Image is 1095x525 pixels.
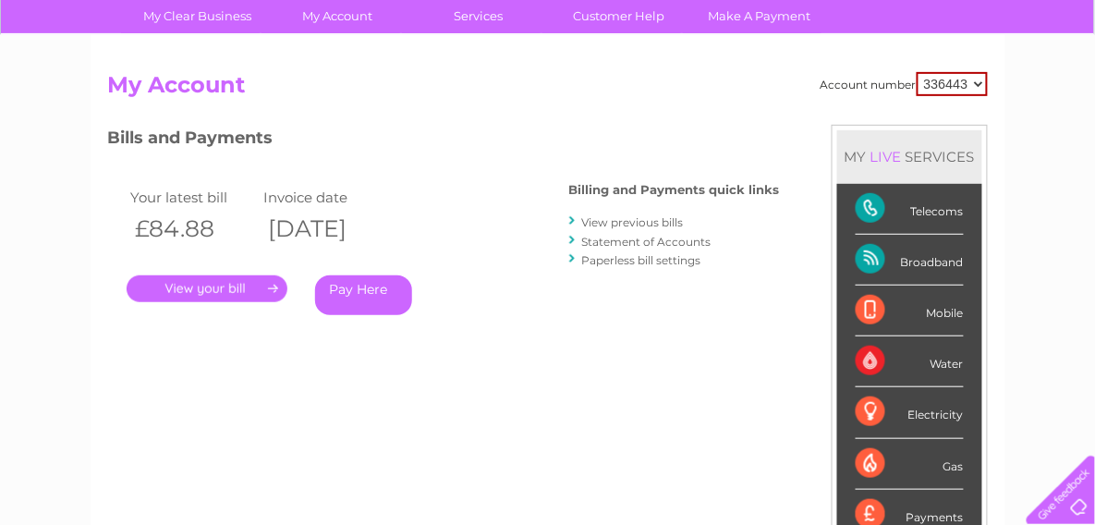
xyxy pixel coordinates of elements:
th: [DATE] [259,210,392,248]
a: Water [770,79,805,92]
div: Gas [856,439,964,490]
a: Contact [972,79,1017,92]
div: Broadband [856,235,964,286]
h2: My Account [108,72,988,107]
h4: Billing and Payments quick links [569,183,780,197]
h3: Bills and Payments [108,125,780,157]
a: 0333 014 3131 [747,9,874,32]
div: Electricity [856,387,964,438]
a: Log out [1034,79,1077,92]
a: Telecoms [868,79,923,92]
a: Blog [934,79,961,92]
div: LIVE [867,148,906,165]
a: Energy [816,79,857,92]
a: Pay Here [315,275,412,315]
div: Mobile [856,286,964,336]
td: Invoice date [259,185,392,210]
div: Account number [821,72,988,96]
td: Your latest bill [127,185,260,210]
a: . [127,275,287,302]
div: Telecoms [856,184,964,235]
a: Statement of Accounts [582,235,712,249]
div: Clear Business is a trading name of Verastar Limited (registered in [GEOGRAPHIC_DATA] No. 3667643... [112,10,985,90]
div: Water [856,336,964,387]
img: logo.png [38,48,132,104]
a: Paperless bill settings [582,253,701,267]
a: View previous bills [582,215,684,229]
div: MY SERVICES [837,130,982,183]
th: £84.88 [127,210,260,248]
